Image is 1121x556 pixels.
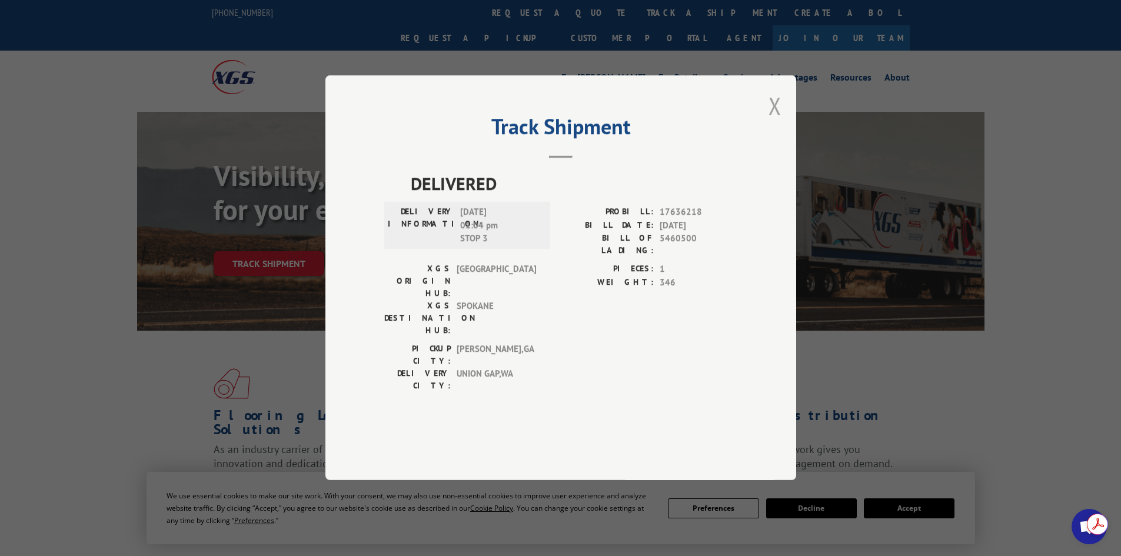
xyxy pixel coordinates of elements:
[460,206,540,246] span: [DATE] 01:04 pm STOP 3
[457,343,536,368] span: [PERSON_NAME] , GA
[660,263,737,277] span: 1
[561,232,654,257] label: BILL OF LADING:
[411,171,737,197] span: DELIVERED
[457,263,536,300] span: [GEOGRAPHIC_DATA]
[384,343,451,368] label: PICKUP CITY:
[660,276,737,289] span: 346
[660,219,737,232] span: [DATE]
[769,90,781,121] button: Close modal
[384,368,451,392] label: DELIVERY CITY:
[384,118,737,141] h2: Track Shipment
[660,206,737,219] span: 17636218
[388,206,454,246] label: DELIVERY INFORMATION:
[561,263,654,277] label: PIECES:
[660,232,737,257] span: 5460500
[561,206,654,219] label: PROBILL:
[384,300,451,337] label: XGS DESTINATION HUB:
[384,263,451,300] label: XGS ORIGIN HUB:
[457,300,536,337] span: SPOKANE
[1072,509,1107,544] div: Open chat
[561,219,654,232] label: BILL DATE:
[561,276,654,289] label: WEIGHT:
[457,368,536,392] span: UNION GAP , WA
